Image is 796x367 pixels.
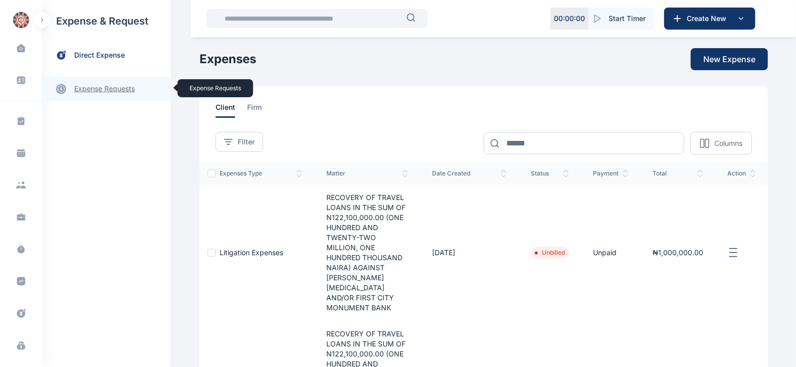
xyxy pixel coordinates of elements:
[691,48,768,70] button: New Expense
[531,169,569,177] span: status
[314,185,420,321] td: RECOVERY OF TRAVEL LOANS IN THE SUM OF N122,100,000.00 (ONE HUNDRED AND TWENTY-TWO MILLION, ONE H...
[664,8,755,30] button: Create New
[74,50,125,61] span: direct expense
[220,169,302,177] span: expenses type
[683,14,735,24] span: Create New
[247,102,262,118] span: firm
[432,169,507,177] span: date created
[593,169,629,177] span: payment
[535,249,565,257] li: Unbilled
[714,138,742,148] p: Columns
[690,132,752,154] button: Columns
[703,53,755,65] span: New Expense
[554,14,585,24] p: 00 : 00 : 00
[653,248,703,257] span: ₦1,000,000.00
[42,77,170,101] a: expense requests
[609,14,646,24] span: Start Timer
[581,185,641,321] td: Unpaid
[42,69,170,101] div: expense requestsexpense requests
[247,102,274,118] a: firm
[420,185,519,321] td: [DATE]
[238,137,255,147] span: Filter
[200,51,256,67] h1: Expenses
[588,8,654,30] button: Start Timer
[326,169,408,177] span: matter
[216,102,235,118] span: client
[216,132,263,152] button: Filter
[653,169,703,177] span: total
[220,248,283,257] a: Litigation Expenses
[216,102,247,118] a: client
[42,42,170,69] a: direct expense
[727,169,756,177] span: action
